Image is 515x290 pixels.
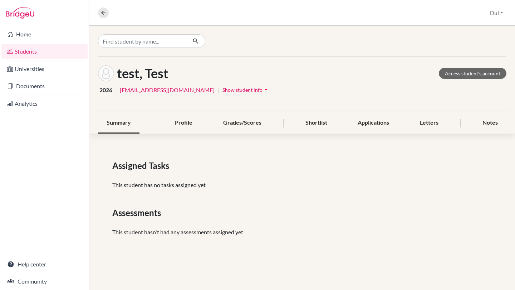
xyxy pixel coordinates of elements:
[263,86,270,93] i: arrow_drop_down
[166,112,201,134] div: Profile
[98,65,114,81] img: Test test's avatar
[411,112,447,134] div: Letters
[120,86,215,94] a: [EMAIL_ADDRESS][DOMAIN_NAME]
[117,66,168,81] h1: test, Test
[98,34,187,48] input: Find student by name...
[215,112,270,134] div: Grades/Scores
[297,112,336,134] div: Shortlist
[1,274,88,289] a: Community
[1,44,88,59] a: Students
[6,7,34,19] img: Bridge-U
[1,27,88,41] a: Home
[98,112,139,134] div: Summary
[474,112,506,134] div: Notes
[112,181,492,189] p: This student has no tasks assigned yet
[222,84,270,95] button: Show student infoarrow_drop_down
[115,86,117,94] span: |
[1,79,88,93] a: Documents
[1,62,88,76] a: Universities
[217,86,219,94] span: |
[112,228,492,236] p: This student hasn't had any assessments assigned yet
[112,206,164,219] span: Assessments
[1,96,88,111] a: Analytics
[349,112,398,134] div: Applications
[222,87,263,93] span: Show student info
[439,68,506,79] a: Access student's account
[112,159,172,172] span: Assigned Tasks
[99,86,112,94] span: 2026
[487,6,506,20] button: Dul
[1,257,88,271] a: Help center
